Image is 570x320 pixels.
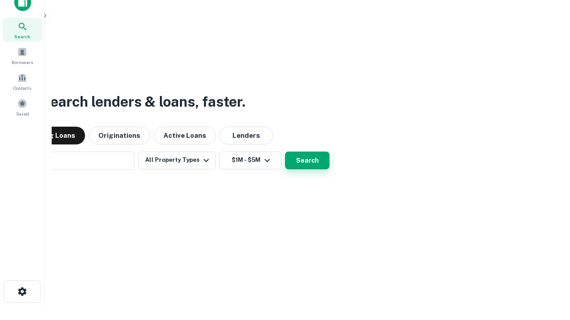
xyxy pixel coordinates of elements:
[3,69,42,93] a: Contacts
[12,59,33,66] span: Borrowers
[138,152,216,169] button: All Property Types
[154,127,216,144] button: Active Loans
[14,33,30,40] span: Search
[220,127,273,144] button: Lenders
[525,249,570,292] iframe: Chat Widget
[285,152,330,169] button: Search
[16,110,29,117] span: Saved
[3,18,42,42] a: Search
[219,152,281,169] button: $1M - $5M
[3,44,42,68] a: Borrowers
[13,84,31,92] span: Contacts
[41,91,245,112] h3: Search lenders & loans, faster.
[89,127,150,144] button: Originations
[3,95,42,119] a: Saved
